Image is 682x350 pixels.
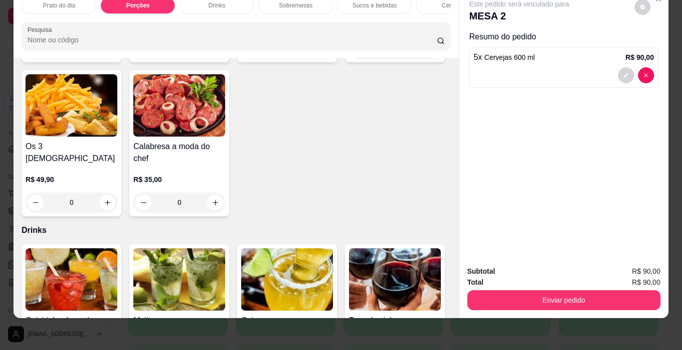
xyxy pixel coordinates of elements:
[133,248,225,311] img: product-image
[626,52,654,62] p: R$ 90,00
[99,194,115,210] button: increase-product-quantity
[133,141,225,165] h4: Calabresa a moda do chef
[25,315,117,339] h4: Caipirinha de cachaça ou vodka
[133,175,225,184] p: R$ 35,00
[352,1,397,9] p: Sucos e bebidas
[25,175,117,184] p: R$ 49,90
[632,266,661,277] span: R$ 90,00
[469,31,659,43] p: Resumo do pedido
[135,194,151,210] button: decrease-product-quantity
[474,51,535,63] p: 5 x
[467,290,661,310] button: Enviar pedido
[133,74,225,137] img: product-image
[25,141,117,165] h4: Os 3 [DEMOGRAPHIC_DATA]
[21,224,450,236] p: Drinks
[349,315,441,339] h4: Taça de vinho seco/suave
[207,194,223,210] button: increase-product-quantity
[467,267,495,275] strong: Subtotal
[241,315,333,327] h4: Caipcerva
[27,194,43,210] button: decrease-product-quantity
[484,53,535,61] span: Cervejas 600 ml
[638,67,654,83] button: decrease-product-quantity
[618,67,634,83] button: decrease-product-quantity
[27,35,437,45] input: Pesquisa
[349,248,441,311] img: product-image
[469,9,569,23] p: MESA 2
[208,1,225,9] p: Drinks
[126,1,150,9] p: Porções
[25,74,117,137] img: product-image
[442,1,465,9] p: Cervejas
[467,278,483,286] strong: Total
[43,1,75,9] p: Prato do dia
[27,25,55,34] label: Pesquisa
[133,315,225,327] h4: Mojito
[632,277,661,288] span: R$ 90,00
[279,1,313,9] p: Sobremesas
[241,248,333,311] img: product-image
[25,248,117,311] img: product-image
